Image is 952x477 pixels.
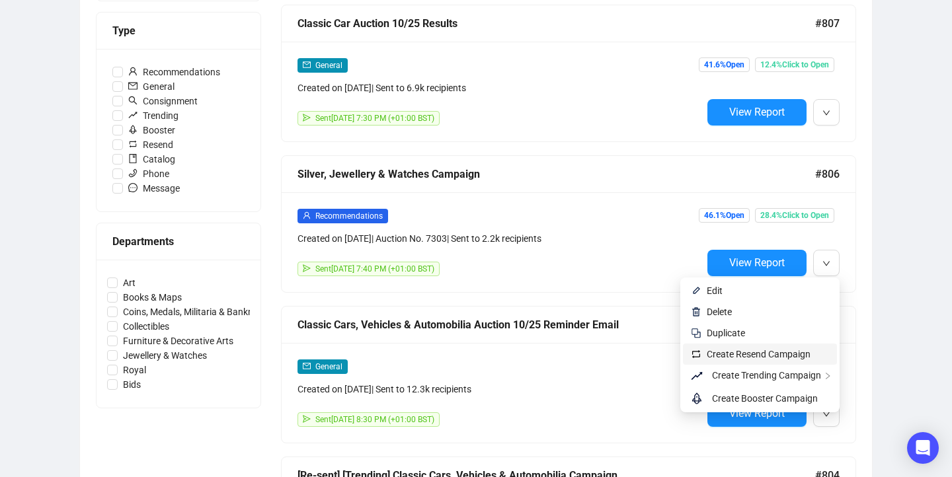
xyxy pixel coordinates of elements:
span: Jewellery & Watches [118,348,212,363]
span: Sent [DATE] 7:30 PM (+01:00 BST) [315,114,434,123]
span: message [128,183,138,192]
div: Created on [DATE] | Auction No. 7303 | Sent to 2.2k recipients [297,231,702,246]
span: Books & Maps [118,290,187,305]
div: Open Intercom Messenger [907,432,939,464]
span: Sent [DATE] 8:30 PM (+01:00 BST) [315,415,434,424]
span: General [315,362,342,371]
span: View Report [729,407,785,420]
div: Created on [DATE] | Sent to 6.9k recipients [297,81,702,95]
span: Coins, Medals, Militaria & Banknotes [118,305,276,319]
span: Art [118,275,141,290]
a: Silver, Jewellery & Watches Campaign#806userRecommendationsCreated on [DATE]| Auction No. 7303| S... [281,155,856,293]
span: mail [303,61,311,69]
span: send [303,264,311,272]
img: retweet.svg [691,349,701,359]
a: Classic Cars, Vehicles & Automobilia Auction 10/25 Reminder Email#805mailGeneralCreated on [DATE]... [281,306,856,443]
div: Classic Cars, Vehicles & Automobilia Auction 10/25 Reminder Email [297,316,815,333]
span: View Report [729,256,785,269]
span: down [822,109,830,117]
span: send [303,415,311,423]
button: View Report [707,99,807,126]
span: #807 [815,15,840,32]
span: rise [128,110,138,120]
span: 28.4% Click to Open [755,208,834,223]
div: Created on [DATE] | Sent to 12.3k recipients [297,382,702,396]
span: mail [128,81,138,91]
span: phone [128,168,138,178]
span: Create Booster Campaign [712,393,818,404]
div: Classic Car Auction 10/25 Results [297,15,815,32]
span: General [315,61,342,70]
span: Collectibles [118,319,175,334]
span: 12.4% Click to Open [755,57,834,72]
span: right [824,372,832,380]
span: user [128,67,138,76]
span: Recommendations [123,65,225,79]
span: Bids [118,377,146,392]
span: Catalog [123,152,180,166]
span: send [303,114,311,122]
span: Sent [DATE] 7:40 PM (+01:00 BST) [315,264,434,274]
div: Departments [112,233,245,250]
span: Royal [118,363,151,377]
span: Delete [707,307,732,317]
span: mail [303,362,311,370]
span: Trending [123,108,184,123]
img: svg+xml;base64,PHN2ZyB4bWxucz0iaHR0cDovL3d3dy53My5vcmcvMjAwMC9zdmciIHdpZHRoPSIyNCIgaGVpZ2h0PSIyNC... [691,328,701,338]
span: search [128,96,138,105]
span: 46.1% Open [699,208,750,223]
span: rise [691,368,707,384]
button: View Report [707,250,807,276]
span: Furniture & Decorative Arts [118,334,239,348]
span: Resend [123,137,178,152]
span: user [303,211,311,219]
div: Silver, Jewellery & Watches Campaign [297,166,815,182]
span: book [128,154,138,163]
span: down [822,410,830,418]
span: #806 [815,166,840,182]
span: 41.6% Open [699,57,750,72]
span: Duplicate [707,328,745,338]
img: svg+xml;base64,PHN2ZyB4bWxucz0iaHR0cDovL3d3dy53My5vcmcvMjAwMC9zdmciIHhtbG5zOnhsaW5rPSJodHRwOi8vd3... [691,307,701,317]
span: rocket [128,125,138,134]
span: Consignment [123,94,203,108]
span: retweet [128,139,138,149]
span: Create Resend Campaign [707,349,811,359]
span: Recommendations [315,211,383,221]
img: svg+xml;base64,PHN2ZyB4bWxucz0iaHR0cDovL3d3dy53My5vcmcvMjAwMC9zdmciIHhtbG5zOnhsaW5rPSJodHRwOi8vd3... [691,285,701,296]
a: Classic Car Auction 10/25 Results#807mailGeneralCreated on [DATE]| Sent to 6.9k recipientssendSen... [281,5,856,142]
span: down [822,260,830,268]
span: Edit [707,285,723,296]
span: Create Trending Campaign [712,370,821,381]
span: Message [123,181,185,196]
span: rocket [691,390,707,406]
span: Booster [123,123,180,137]
span: View Report [729,106,785,118]
span: Phone [123,166,175,181]
div: Type [112,22,245,39]
button: View Report [707,400,807,427]
span: General [123,79,180,94]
